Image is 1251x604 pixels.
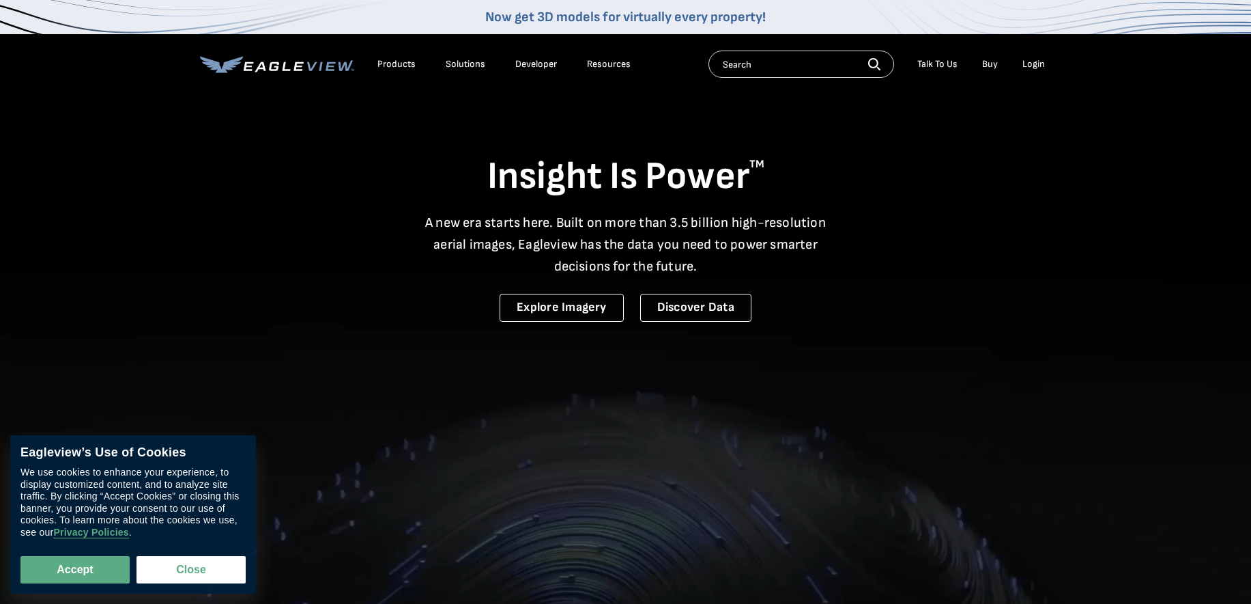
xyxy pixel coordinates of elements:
p: A new era starts here. Built on more than 3.5 billion high-resolution aerial images, Eagleview ha... [417,212,835,277]
a: Explore Imagery [500,294,624,322]
a: Now get 3D models for virtually every property! [485,9,766,25]
h1: Insight Is Power [200,153,1052,201]
sup: TM [749,158,764,171]
a: Developer [515,58,557,70]
div: Eagleview’s Use of Cookies [20,445,246,461]
a: Buy [982,58,998,70]
a: Privacy Policies [53,527,128,539]
a: Discover Data [640,294,751,322]
div: Products [377,58,416,70]
div: Login [1022,58,1045,70]
div: We use cookies to enhance your experience, to display customized content, and to analyze site tra... [20,467,246,539]
button: Accept [20,556,130,584]
div: Resources [587,58,631,70]
div: Solutions [446,58,485,70]
input: Search [708,51,894,78]
button: Close [136,556,246,584]
div: Talk To Us [917,58,958,70]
